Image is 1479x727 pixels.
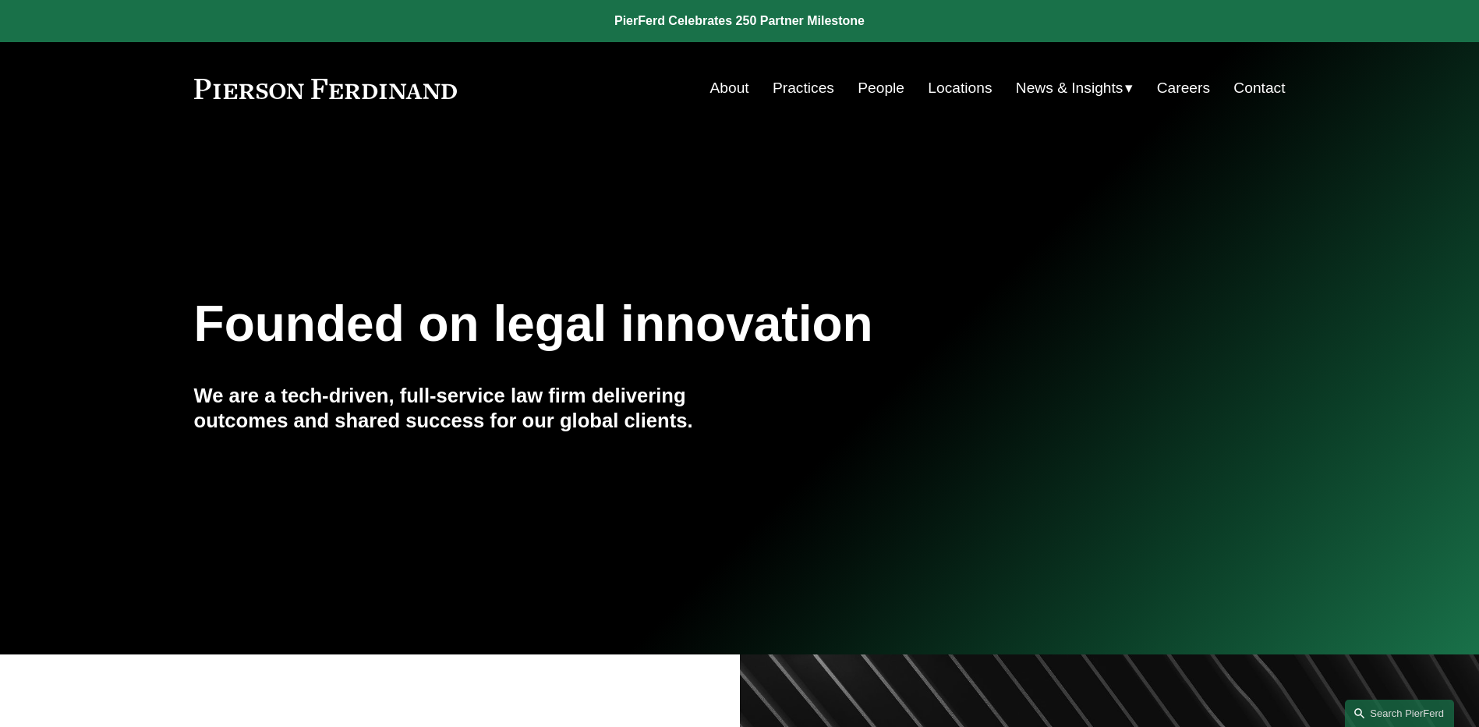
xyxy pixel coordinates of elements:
a: folder dropdown [1016,73,1134,103]
a: Practices [773,73,834,103]
h1: Founded on legal innovation [194,296,1104,353]
span: News & Insights [1016,75,1123,102]
a: Locations [928,73,992,103]
a: Careers [1157,73,1210,103]
a: Search this site [1345,700,1454,727]
a: About [710,73,749,103]
a: People [858,73,904,103]
h4: We are a tech-driven, full-service law firm delivering outcomes and shared success for our global... [194,383,740,434]
a: Contact [1233,73,1285,103]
